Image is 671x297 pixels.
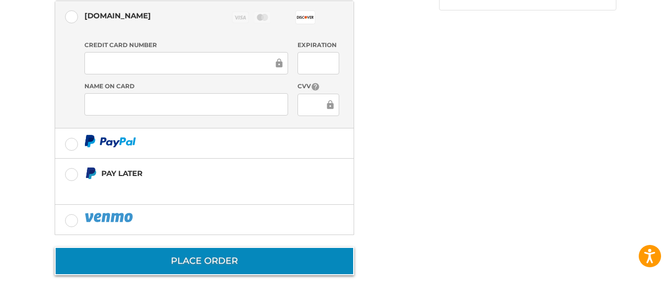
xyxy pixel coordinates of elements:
img: Pay Later icon [84,167,97,179]
div: Pay Later [101,165,292,181]
img: PayPal icon [84,135,136,147]
label: Expiration [298,41,339,50]
iframe: PayPal Message 1 [84,183,292,192]
img: PayPal icon [84,211,135,224]
label: CVV [298,82,339,91]
div: [DOMAIN_NAME] [84,7,151,24]
iframe: Google Customer Reviews [589,270,671,297]
label: Name on Card [84,82,288,91]
button: Place Order [55,247,354,275]
label: Credit Card Number [84,41,288,50]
